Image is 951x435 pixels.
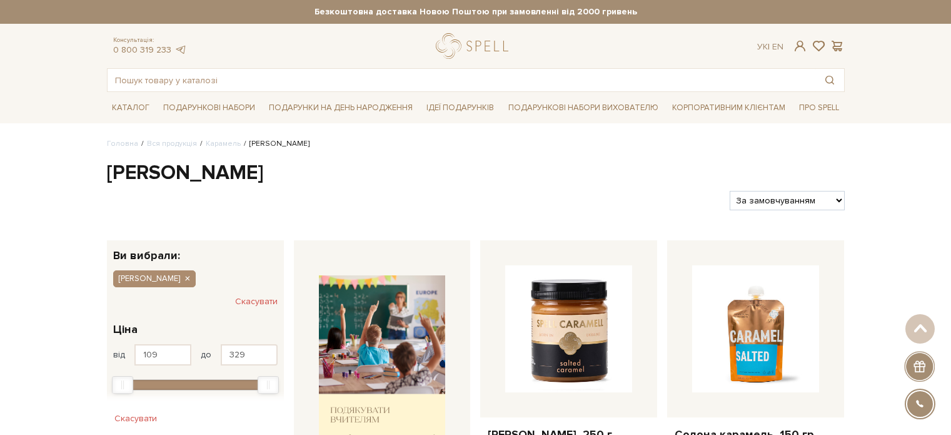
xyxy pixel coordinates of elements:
a: Ідеї подарунків [421,98,499,118]
a: Подарунки на День народження [264,98,418,118]
div: Min [112,376,133,394]
a: En [772,41,783,52]
span: Консультація: [113,36,187,44]
a: Подарункові набори [158,98,260,118]
a: Карамель [206,139,241,148]
button: Скасувати [235,292,278,312]
button: [PERSON_NAME] [113,270,196,287]
span: Ціна [113,321,138,338]
a: Про Spell [794,98,844,118]
button: Скасувати [107,409,164,429]
input: Ціна [221,344,278,366]
a: Подарункові набори вихователю [503,97,663,118]
a: Каталог [107,98,154,118]
span: [PERSON_NAME] [118,273,180,284]
a: Головна [107,139,138,148]
span: до [201,349,211,361]
a: telegram [174,44,187,55]
div: Max [258,376,279,394]
li: [PERSON_NAME] [241,138,309,150]
a: 0 800 319 233 [113,44,171,55]
input: Ціна [134,344,191,366]
a: logo [436,33,514,59]
span: від [113,349,125,361]
a: Корпоративним клієнтам [667,97,790,118]
div: Ви вибрали: [107,240,284,261]
strong: Безкоштовна доставка Новою Поштою при замовленні від 2000 гривень [107,6,845,18]
div: Ук [757,41,783,53]
input: Пошук товару у каталозі [108,69,815,91]
button: Пошук товару у каталозі [815,69,844,91]
h1: [PERSON_NAME] [107,160,845,187]
span: | [768,41,770,52]
img: Солона карамель, 150 гр [692,265,819,392]
a: Вся продукція [147,139,197,148]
